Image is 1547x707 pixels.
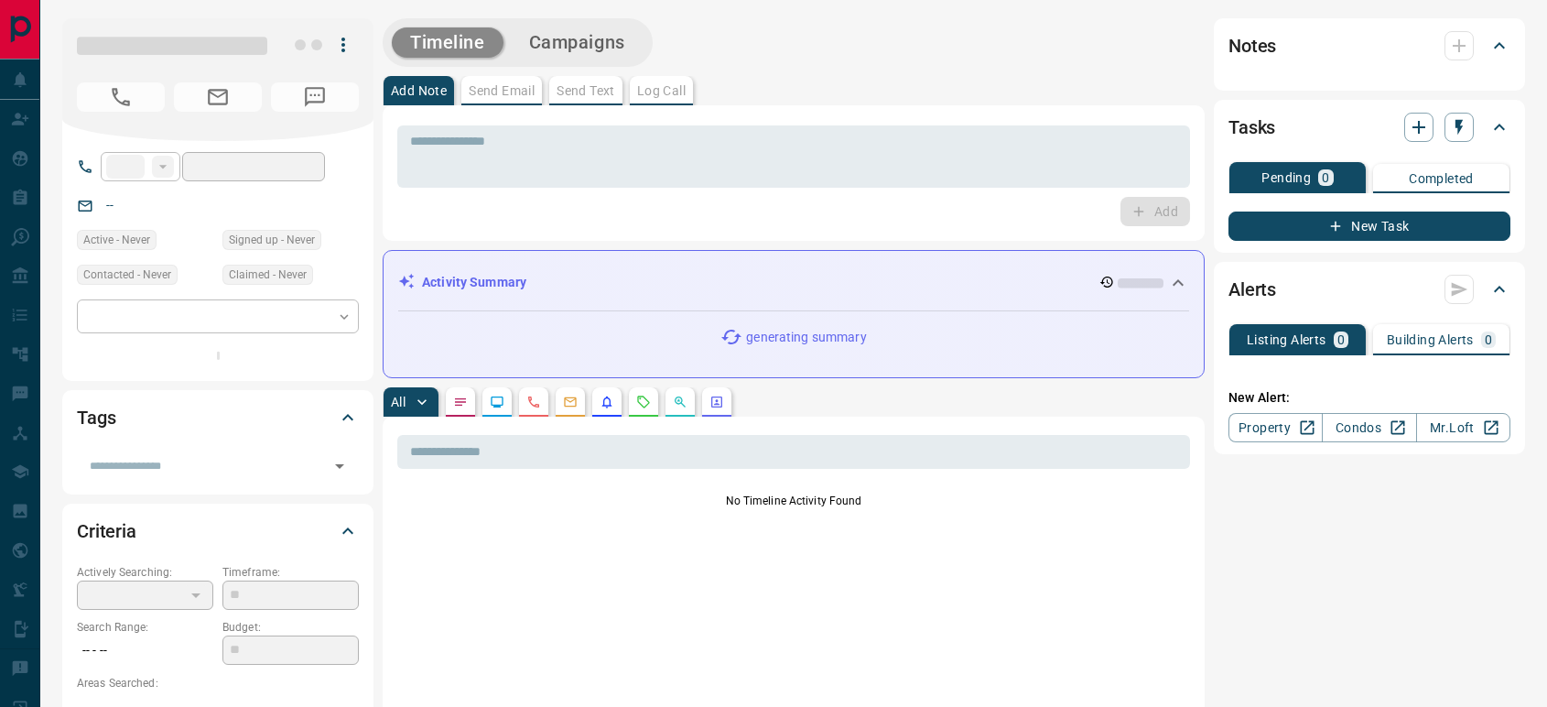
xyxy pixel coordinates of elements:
[1228,212,1510,241] button: New Task
[1228,267,1510,311] div: Alerts
[636,395,651,409] svg: Requests
[77,619,213,636] p: Search Range:
[1228,24,1510,68] div: Notes
[391,396,406,408] p: All
[422,273,526,292] p: Activity Summary
[1247,333,1326,346] p: Listing Alerts
[174,82,262,112] span: No Email
[1228,388,1510,408] p: New Alert:
[600,395,614,409] svg: Listing Alerts
[1322,171,1329,184] p: 0
[1485,333,1492,346] p: 0
[83,231,150,249] span: Active - Never
[106,198,114,212] a: --
[563,395,578,409] svg: Emails
[673,395,687,409] svg: Opportunities
[327,453,352,479] button: Open
[1228,413,1323,442] a: Property
[1228,105,1510,149] div: Tasks
[746,328,866,347] p: generating summary
[222,564,359,581] p: Timeframe:
[1322,413,1416,442] a: Condos
[453,395,468,409] svg: Notes
[77,564,213,581] p: Actively Searching:
[392,27,503,58] button: Timeline
[397,493,1190,509] p: No Timeline Activity Found
[229,266,307,284] span: Claimed - Never
[511,27,644,58] button: Campaigns
[83,266,171,284] span: Contacted - Never
[77,675,359,691] p: Areas Searched:
[398,266,1189,299] div: Activity Summary
[1228,113,1275,142] h2: Tasks
[1337,333,1345,346] p: 0
[77,403,115,432] h2: Tags
[1409,172,1474,185] p: Completed
[77,82,165,112] span: No Number
[391,84,447,97] p: Add Note
[709,395,724,409] svg: Agent Actions
[490,395,504,409] svg: Lead Browsing Activity
[77,517,136,546] h2: Criteria
[1261,171,1311,184] p: Pending
[271,82,359,112] span: No Number
[1228,31,1276,60] h2: Notes
[77,396,359,440] div: Tags
[229,231,315,249] span: Signed up - Never
[1228,275,1276,304] h2: Alerts
[222,619,359,636] p: Budget:
[1416,413,1510,442] a: Mr.Loft
[1387,333,1474,346] p: Building Alerts
[77,509,359,553] div: Criteria
[526,395,541,409] svg: Calls
[77,636,213,666] p: -- - --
